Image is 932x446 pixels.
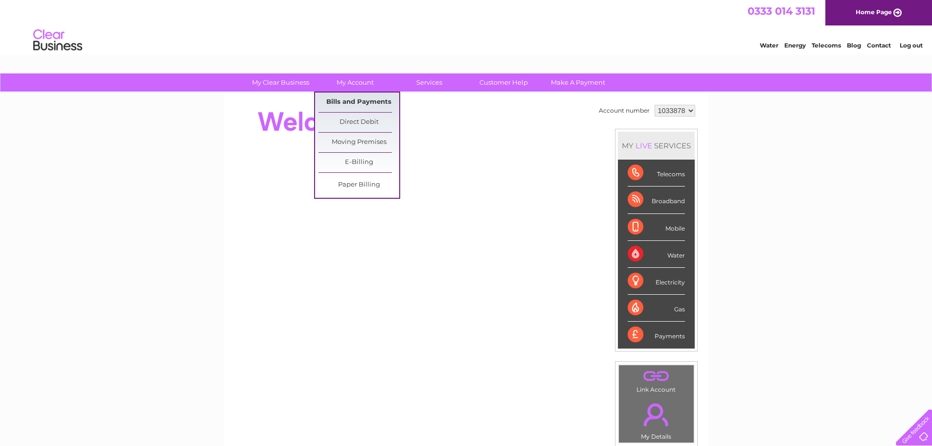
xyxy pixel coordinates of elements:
[748,5,815,17] a: 0333 014 3131
[628,322,685,348] div: Payments
[847,42,861,49] a: Blog
[621,368,691,385] a: .
[235,5,698,47] div: Clear Business is a trading name of Verastar Limited (registered in [GEOGRAPHIC_DATA] No. 3667643...
[318,133,399,152] a: Moving Premises
[628,187,685,213] div: Broadband
[33,25,83,55] img: logo.png
[463,73,544,92] a: Customer Help
[596,102,652,119] td: Account number
[315,73,395,92] a: My Account
[760,42,778,49] a: Water
[628,160,685,187] div: Telecoms
[628,295,685,322] div: Gas
[618,395,694,443] td: My Details
[240,73,321,92] a: My Clear Business
[621,398,691,432] a: .
[628,241,685,268] div: Water
[618,365,694,396] td: Link Account
[618,132,695,160] div: MY SERVICES
[867,42,891,49] a: Contact
[784,42,806,49] a: Energy
[318,153,399,172] a: E-Billing
[628,214,685,241] div: Mobile
[389,73,470,92] a: Services
[812,42,841,49] a: Telecoms
[900,42,923,49] a: Log out
[538,73,618,92] a: Make A Payment
[634,141,654,150] div: LIVE
[318,113,399,132] a: Direct Debit
[318,93,399,112] a: Bills and Payments
[628,268,685,295] div: Electricity
[318,175,399,195] a: Paper Billing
